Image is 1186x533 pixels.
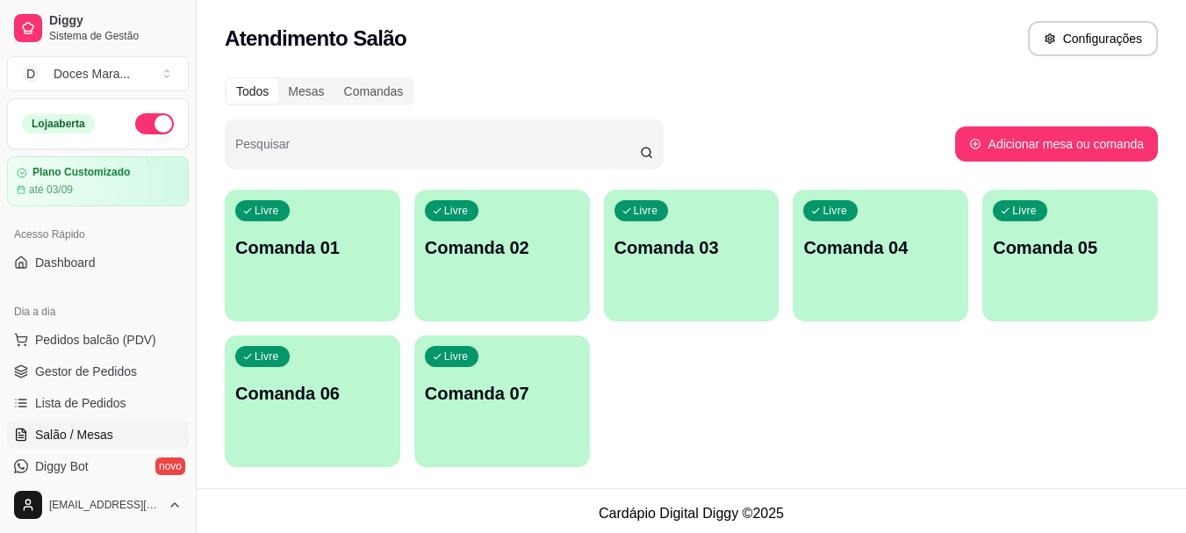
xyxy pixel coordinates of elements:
p: Livre [823,204,847,218]
button: LivreComanda 02 [414,190,590,321]
button: Alterar Status [135,113,174,134]
button: Pedidos balcão (PDV) [7,326,189,354]
div: Doces Mara ... [54,65,130,83]
button: Select a team [7,56,189,91]
a: Dashboard [7,248,189,277]
a: Salão / Mesas [7,421,189,449]
p: Livre [255,349,279,364]
span: Diggy Bot [35,457,89,475]
p: Comanda 07 [425,381,579,406]
div: Acesso Rápido [7,220,189,248]
span: Sistema de Gestão [49,29,182,43]
div: Dia a dia [7,298,189,326]
a: Plano Customizadoaté 03/09 [7,156,189,206]
div: Comandas [334,79,413,104]
span: Pedidos balcão (PDV) [35,331,156,349]
button: LivreComanda 07 [414,335,590,467]
a: DiggySistema de Gestão [7,7,189,49]
span: Diggy [49,13,182,29]
p: Livre [444,349,469,364]
div: Mesas [278,79,334,104]
input: Pesquisar [235,142,640,160]
div: Loja aberta [22,114,95,133]
h2: Atendimento Salão [225,25,406,53]
p: Comanda 01 [235,235,390,260]
p: Comanda 06 [235,381,390,406]
a: Gestor de Pedidos [7,357,189,385]
span: Lista de Pedidos [35,394,126,412]
button: LivreComanda 04 [793,190,968,321]
button: LivreComanda 03 [604,190,780,321]
div: Todos [226,79,278,104]
a: Diggy Botnovo [7,452,189,480]
button: Configurações [1028,21,1158,56]
span: [EMAIL_ADDRESS][DOMAIN_NAME] [49,498,161,512]
p: Livre [1012,204,1037,218]
p: Livre [634,204,658,218]
button: LivreComanda 01 [225,190,400,321]
article: Plano Customizado [32,166,130,179]
p: Comanda 05 [993,235,1147,260]
p: Livre [255,204,279,218]
a: Lista de Pedidos [7,389,189,417]
article: até 03/09 [29,183,73,197]
span: Gestor de Pedidos [35,363,137,380]
button: LivreComanda 05 [982,190,1158,321]
button: LivreComanda 06 [225,335,400,467]
span: Salão / Mesas [35,426,113,443]
p: Comanda 04 [803,235,958,260]
p: Comanda 02 [425,235,579,260]
button: Adicionar mesa ou comanda [955,126,1158,162]
span: D [22,65,40,83]
p: Livre [444,204,469,218]
span: Dashboard [35,254,96,271]
button: [EMAIL_ADDRESS][DOMAIN_NAME] [7,484,189,526]
p: Comanda 03 [615,235,769,260]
